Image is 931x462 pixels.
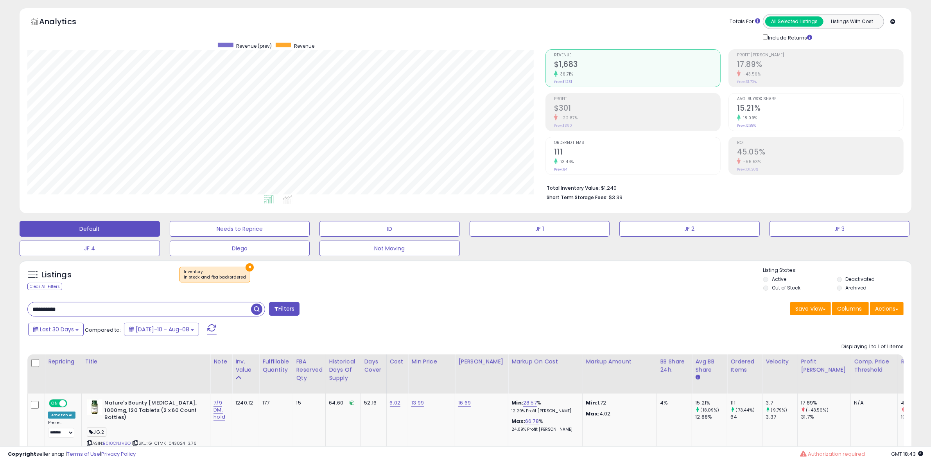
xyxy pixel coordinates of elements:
[547,185,600,191] b: Total Inventory Value:
[170,221,310,237] button: Needs to Reprice
[329,399,355,406] div: 64.60
[511,417,525,425] b: Max:
[48,358,78,366] div: Repricing
[558,115,578,121] small: -22.87%
[770,221,910,237] button: JF 3
[837,305,862,313] span: Columns
[296,399,320,406] div: 15
[558,159,574,165] small: 73.44%
[737,97,903,101] span: Avg. Buybox Share
[101,450,136,458] a: Privacy Policy
[737,53,903,58] span: Profit [PERSON_NAME]
[511,399,523,406] b: Min:
[854,399,892,406] div: N/A
[458,399,471,407] a: 16.69
[136,325,189,333] span: [DATE]-10 - Aug-08
[586,410,599,417] strong: Max:
[85,358,207,366] div: Title
[763,267,911,274] p: Listing States:
[458,358,505,366] div: [PERSON_NAME]
[236,43,272,49] span: Revenue (prev)
[766,358,794,366] div: Velocity
[124,323,199,336] button: [DATE]-10 - Aug-08
[262,399,287,406] div: 177
[87,428,106,437] span: JG.2
[104,399,199,423] b: Nature's Bounty [MEDICAL_DATA], 1000mg, 120 Tablets (2 x 60 Count Bottles)
[511,427,576,432] p: 24.09% Profit [PERSON_NAME]
[48,420,75,438] div: Preset:
[213,399,225,421] a: 7/9 DM: hold
[525,417,539,425] a: 66.78
[737,123,756,128] small: Prev: 12.88%
[737,141,903,145] span: ROI
[790,302,831,315] button: Save View
[660,399,686,406] div: 4%
[508,354,583,394] th: The percentage added to the cost of goods (COGS) that forms the calculator for Min & Max prices.
[319,221,460,237] button: ID
[87,399,102,415] img: 41IiHjNR57L._SL40_.jpg
[235,358,256,374] div: Inv. value
[736,407,755,413] small: (73.44%)
[586,399,651,406] p: 1.72
[832,302,869,315] button: Columns
[67,450,100,458] a: Terms of Use
[411,358,452,366] div: Min Price
[85,326,121,334] span: Compared to:
[730,358,759,374] div: Ordered Items
[695,413,727,421] div: 12.88%
[741,159,761,165] small: -55.53%
[20,221,160,237] button: Default
[554,123,572,128] small: Prev: $390
[695,399,727,406] div: 15.21%
[235,399,253,406] div: 1240.12
[27,283,62,290] div: Clear All Filters
[8,451,136,458] div: seller snap | |
[695,374,700,381] small: Avg BB Share.
[269,302,300,316] button: Filters
[586,399,597,406] strong: Min:
[901,358,929,366] div: ROI
[364,358,383,374] div: Days Cover
[558,71,573,77] small: 36.71%
[170,241,310,256] button: Diego
[766,413,797,421] div: 3.37
[8,450,36,458] strong: Copyright
[547,183,898,192] li: $1,240
[28,323,84,336] button: Last 30 Days
[39,16,91,29] h5: Analytics
[801,358,847,374] div: Profit [PERSON_NAME]
[737,60,903,70] h2: 17.89%
[737,104,903,114] h2: 15.21%
[213,358,229,366] div: Note
[741,71,761,77] small: -43.56%
[619,221,760,237] button: JF 2
[294,43,314,49] span: Revenue
[41,270,72,280] h5: Listings
[737,147,903,158] h2: 45.05%
[737,167,758,172] small: Prev: 101.30%
[741,115,757,121] small: 18.09%
[66,400,79,407] span: OFF
[554,147,720,158] h2: 111
[523,399,537,407] a: 28.57
[846,284,867,291] label: Archived
[554,60,720,70] h2: $1,683
[757,33,822,41] div: Include Returns
[801,413,850,421] div: 31.7%
[730,399,762,406] div: 111
[411,399,424,407] a: 13.99
[609,194,622,201] span: $3.39
[20,241,160,256] button: JF 4
[660,358,689,374] div: BB Share 24h.
[554,141,720,145] span: Ordered Items
[554,79,572,84] small: Prev: $1,231
[329,358,357,382] div: Historical Days Of Supply
[50,400,59,407] span: ON
[771,407,787,413] small: (9.79%)
[262,358,289,374] div: Fulfillable Quantity
[772,276,786,282] label: Active
[184,269,246,280] span: Inventory :
[470,221,610,237] button: JF 1
[765,16,823,27] button: All Selected Listings
[511,399,576,414] div: %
